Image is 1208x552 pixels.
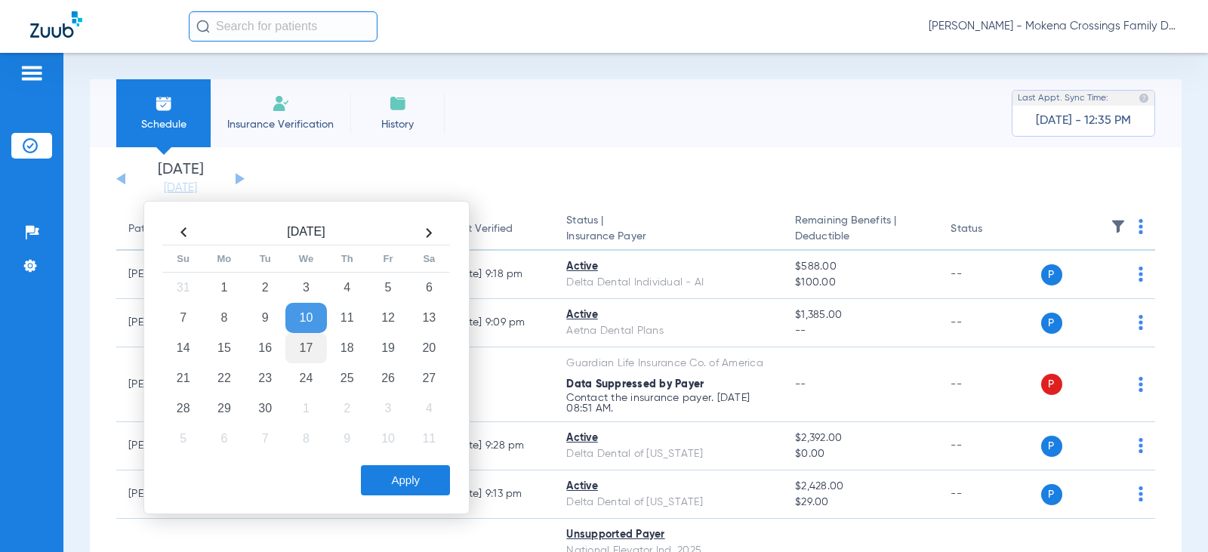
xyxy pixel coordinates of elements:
div: Last Verified [451,221,542,237]
div: Unsupported Payer [566,527,771,543]
div: Active [566,259,771,275]
span: P [1041,264,1062,285]
td: -- [938,251,1040,299]
div: Delta Dental Individual - AI [566,275,771,291]
img: filter.svg [1111,219,1126,234]
th: [DATE] [204,220,408,245]
div: Patient Name [128,221,195,237]
td: -- [938,470,1040,519]
div: Delta Dental of [US_STATE] [566,446,771,462]
span: Last Appt. Sync Time: [1018,91,1108,106]
span: [PERSON_NAME] - Mokena Crossings Family Dental [929,19,1178,34]
span: P [1041,484,1062,505]
span: [DATE] - 12:35 PM [1036,113,1131,128]
li: [DATE] [135,162,226,196]
span: $29.00 [795,495,926,510]
span: $0.00 [795,446,926,462]
a: [DATE] [135,180,226,196]
img: group-dot-blue.svg [1139,267,1143,282]
img: Schedule [155,94,173,113]
td: [DATE] 9:18 PM [439,251,554,299]
td: -- [938,422,1040,470]
th: Remaining Benefits | [783,208,938,251]
span: Schedule [128,117,199,132]
span: Insurance Payer [566,229,771,245]
span: -- [795,379,806,390]
td: -- [938,299,1040,347]
td: -- [439,347,554,422]
img: last sync help info [1139,93,1149,103]
td: [DATE] 9:28 PM [439,422,554,470]
span: P [1041,374,1062,395]
img: group-dot-blue.svg [1139,486,1143,501]
p: Contact the insurance payer. [DATE] 08:51 AM. [566,393,771,414]
span: History [362,117,433,132]
div: Guardian Life Insurance Co. of America [566,356,771,372]
td: [DATE] 9:09 PM [439,299,554,347]
span: P [1041,313,1062,334]
th: Status | [554,208,783,251]
span: -- [795,323,926,339]
span: $2,428.00 [795,479,926,495]
span: $100.00 [795,275,926,291]
button: Apply [361,465,450,495]
span: Data Suppressed by Payer [566,379,704,390]
span: Insurance Verification [222,117,339,132]
img: Zuub Logo [30,11,82,38]
div: Last Verified [451,221,513,237]
div: Delta Dental of [US_STATE] [566,495,771,510]
input: Search for patients [189,11,377,42]
span: Deductible [795,229,926,245]
img: group-dot-blue.svg [1139,315,1143,330]
div: Active [566,307,771,323]
span: $588.00 [795,259,926,275]
div: Patient Name [128,221,240,237]
img: Manual Insurance Verification [272,94,290,113]
div: Active [566,430,771,446]
div: Aetna Dental Plans [566,323,771,339]
span: $2,392.00 [795,430,926,446]
img: Search Icon [196,20,210,33]
td: [DATE] 9:13 PM [439,470,554,519]
td: -- [938,347,1040,422]
img: group-dot-blue.svg [1139,219,1143,234]
span: $1,385.00 [795,307,926,323]
img: group-dot-blue.svg [1139,377,1143,392]
img: History [389,94,407,113]
th: Status [938,208,1040,251]
div: Active [566,479,771,495]
img: group-dot-blue.svg [1139,438,1143,453]
span: P [1041,436,1062,457]
img: hamburger-icon [20,64,44,82]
